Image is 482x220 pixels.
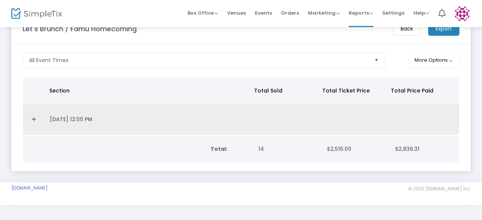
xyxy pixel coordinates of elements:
[409,53,460,68] button: More Options
[23,24,137,34] m-panel-title: Let's Brunch / Famu Homecoming
[23,77,459,135] div: Data table
[227,3,246,23] span: Venues
[322,87,370,94] span: Total Ticket Price
[327,145,351,153] span: $2,515.00
[258,145,264,153] span: 14
[210,145,227,153] b: Total:
[281,3,299,23] span: Orders
[382,3,404,23] span: Settings
[371,53,382,67] button: Select
[188,9,218,17] span: Box Office
[255,3,272,23] span: Events
[395,145,419,153] span: $2,836.31
[308,9,340,17] span: Marketing
[408,186,471,192] span: © 2025 [DOMAIN_NAME] Inc.
[45,104,252,135] td: [DATE] 12:00 PM
[45,77,250,104] th: Section
[27,113,41,125] a: Expand Details
[428,22,459,36] m-button: Export
[349,9,373,17] span: Reports
[413,9,429,17] span: Help
[393,22,421,36] m-button: Back
[250,77,318,104] th: Total Sold
[29,56,69,64] span: All Event Times
[11,185,48,191] a: [DOMAIN_NAME]
[391,87,433,94] span: Total Price Paid
[23,136,459,162] div: Data table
